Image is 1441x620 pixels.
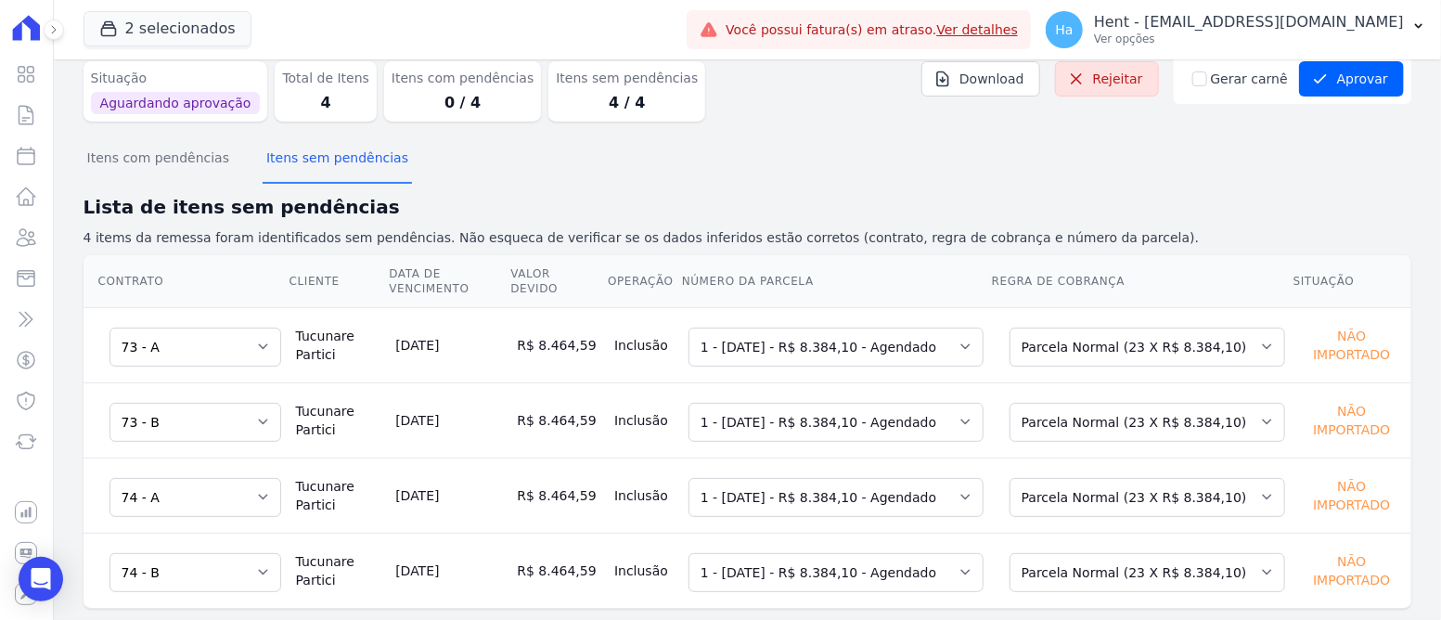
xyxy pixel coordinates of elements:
[388,307,509,382] td: [DATE]
[1300,323,1404,368] div: Não importado
[1300,398,1404,443] div: Não importado
[1300,549,1404,593] div: Não importado
[509,307,607,382] td: R$ 8.464,59
[289,458,389,533] td: Tucunare Partici
[726,20,1018,40] span: Você possui fatura(s) em atraso.
[607,255,681,308] th: Operação
[921,61,1040,97] a: Download
[388,382,509,458] td: [DATE]
[392,69,534,88] dt: Itens com pendências
[1031,4,1441,56] button: Ha Hent - [EMAIL_ADDRESS][DOMAIN_NAME] Ver opções
[289,533,389,608] td: Tucunare Partici
[509,255,607,308] th: Valor devido
[388,255,509,308] th: Data de Vencimento
[1055,61,1159,97] a: Rejeitar
[289,307,389,382] td: Tucunare Partici
[282,92,369,114] dd: 4
[392,92,534,114] dd: 0 / 4
[681,255,991,308] th: Número da Parcela
[1299,61,1404,97] button: Aprovar
[1293,255,1411,308] th: Situação
[1094,32,1404,46] p: Ver opções
[1211,70,1288,89] label: Gerar carnê
[991,255,1293,308] th: Regra de Cobrança
[19,557,63,601] div: Open Intercom Messenger
[282,69,369,88] dt: Total de Itens
[1055,23,1073,36] span: Ha
[388,458,509,533] td: [DATE]
[289,255,389,308] th: Cliente
[607,307,681,382] td: Inclusão
[607,458,681,533] td: Inclusão
[388,533,509,608] td: [DATE]
[84,228,1411,248] p: 4 items da remessa foram identificados sem pendências. Não esqueca de verificar se os dados infer...
[1094,13,1404,32] p: Hent - [EMAIL_ADDRESS][DOMAIN_NAME]
[91,69,261,88] dt: Situação
[84,193,1411,221] h2: Lista de itens sem pendências
[1300,473,1404,518] div: Não importado
[289,382,389,458] td: Tucunare Partici
[936,22,1018,37] a: Ver detalhes
[556,69,698,88] dt: Itens sem pendências
[91,92,261,114] span: Aguardando aprovação
[263,136,412,184] button: Itens sem pendências
[607,533,681,608] td: Inclusão
[607,382,681,458] td: Inclusão
[509,533,607,608] td: R$ 8.464,59
[509,382,607,458] td: R$ 8.464,59
[84,136,233,184] button: Itens com pendências
[84,11,251,46] button: 2 selecionados
[84,255,289,308] th: Contrato
[509,458,607,533] td: R$ 8.464,59
[556,92,698,114] dd: 4 / 4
